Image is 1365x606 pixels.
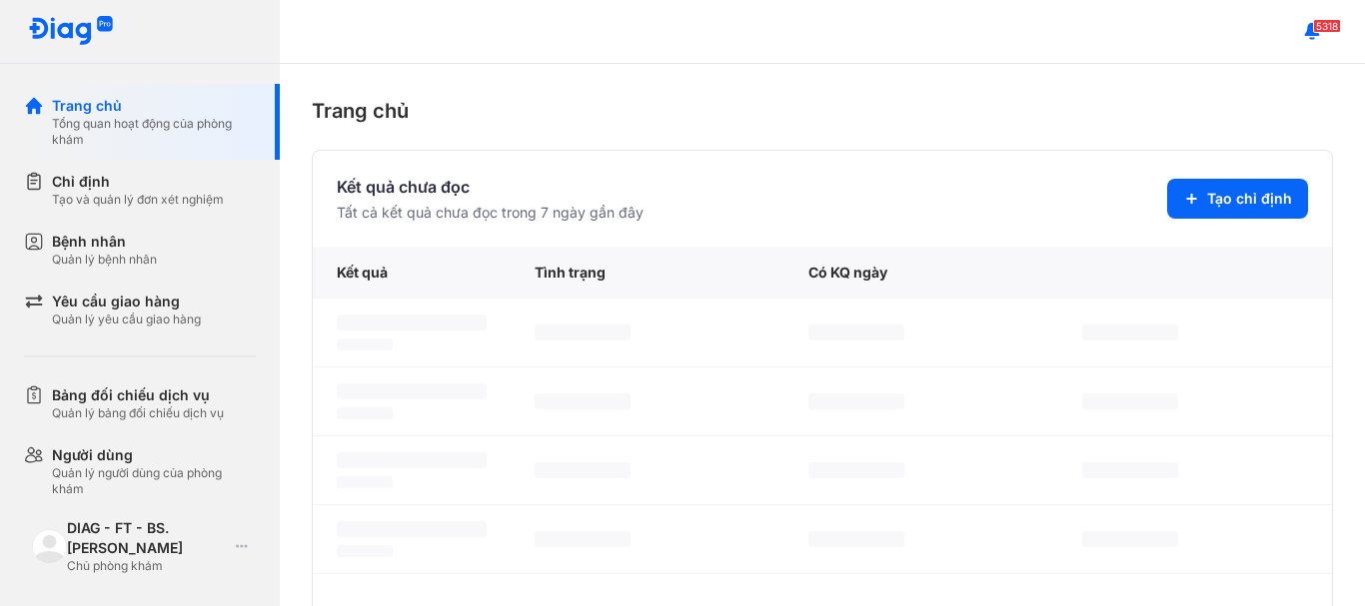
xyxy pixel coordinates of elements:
[337,314,487,330] span: ‌
[337,203,644,223] div: Tất cả kết quả chưa đọc trong 7 ngày gần đây
[52,311,201,327] div: Quản lý yêu cầu giao hàng
[52,172,224,192] div: Chỉ định
[52,465,256,497] div: Quản lý người dùng của phòng khám
[337,521,487,537] span: ‌
[337,476,393,488] span: ‌
[1082,393,1178,409] span: ‌
[337,407,393,419] span: ‌
[1207,189,1292,209] span: Tạo chỉ định
[67,558,228,574] div: Chủ phòng khám
[52,445,256,465] div: Người dùng
[535,324,631,340] span: ‌
[535,531,631,547] span: ‌
[313,247,511,299] div: Kết quả
[312,96,1333,126] div: Trang chủ
[808,531,904,547] span: ‌
[337,338,393,350] span: ‌
[1167,179,1308,219] button: Tạo chỉ định
[337,545,393,557] span: ‌
[28,16,114,47] img: logo
[337,452,487,468] span: ‌
[337,175,644,199] div: Kết quả chưa đọc
[511,247,784,299] div: Tình trạng
[52,116,256,148] div: Tổng quan hoạt động của phòng khám
[32,529,67,564] img: logo
[52,96,256,116] div: Trang chủ
[337,383,487,399] span: ‌
[1082,324,1178,340] span: ‌
[52,385,224,405] div: Bảng đối chiếu dịch vụ
[1313,19,1341,33] span: 5318
[52,192,224,208] div: Tạo và quản lý đơn xét nghiệm
[52,405,224,421] div: Quản lý bảng đối chiếu dịch vụ
[784,247,1058,299] div: Có KQ ngày
[1082,531,1178,547] span: ‌
[52,252,157,268] div: Quản lý bệnh nhân
[67,518,228,558] div: DIAG - FT - BS. [PERSON_NAME]
[52,232,157,252] div: Bệnh nhân
[535,393,631,409] span: ‌
[808,324,904,340] span: ‌
[808,393,904,409] span: ‌
[808,462,904,478] span: ‌
[52,292,201,311] div: Yêu cầu giao hàng
[535,462,631,478] span: ‌
[1082,462,1178,478] span: ‌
